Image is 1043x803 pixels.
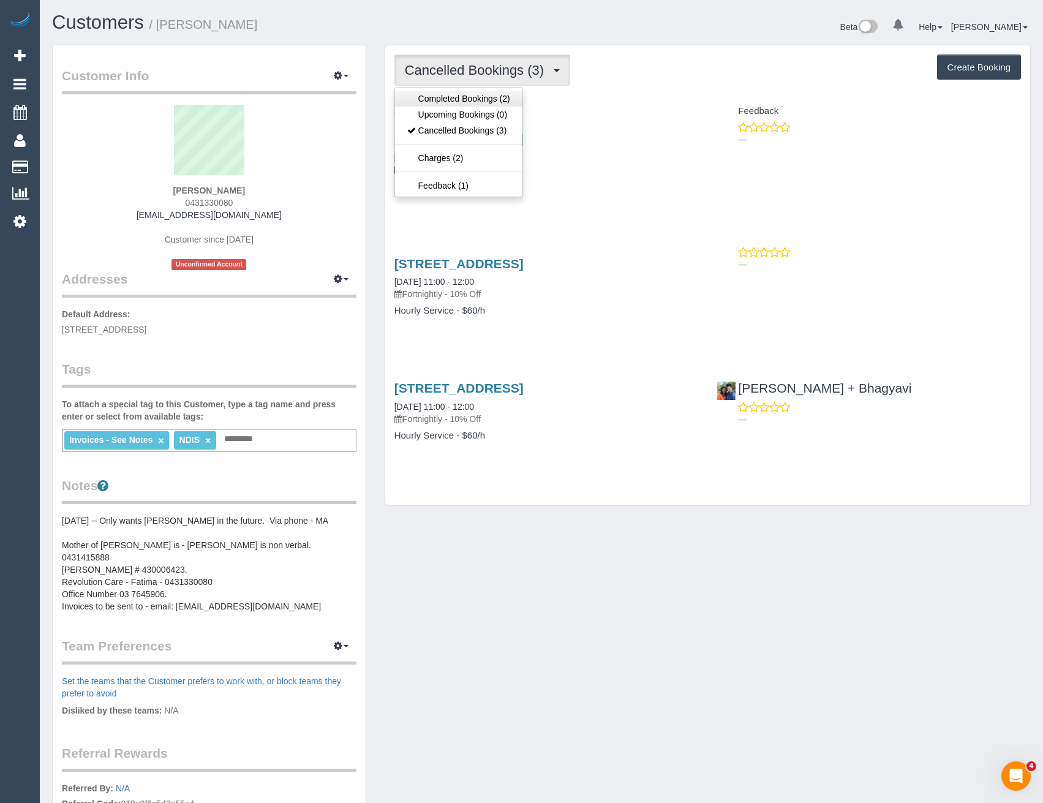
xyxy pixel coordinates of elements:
[7,12,32,29] img: Automaid Logo
[69,435,152,445] span: Invoices - See Notes
[62,782,113,794] label: Referred By:
[405,62,550,78] span: Cancelled Bookings (3)
[394,288,699,300] p: Fortnightly - 10% Off
[62,515,356,613] pre: [DATE] -- Only wants [PERSON_NAME] in the future. Via phone - MA Mother of [PERSON_NAME] is - [PE...
[394,431,699,441] h4: Hourly Service - $60/h
[205,435,211,446] a: ×
[62,360,356,388] legend: Tags
[919,22,943,32] a: Help
[62,704,162,717] label: Disliked by these teams:
[738,258,1021,271] p: ---
[173,186,245,195] strong: [PERSON_NAME]
[164,706,178,715] span: N/A
[394,164,699,176] p: Fortnightly - 10% Off
[840,22,878,32] a: Beta
[395,91,522,107] a: Completed Bookings (2)
[394,106,699,116] h4: Service
[951,22,1028,32] a: [PERSON_NAME]
[717,382,736,400] img: Praneeth + Bhagyavi
[158,435,164,446] a: ×
[62,477,356,504] legend: Notes
[394,381,524,395] a: [STREET_ADDRESS]
[717,106,1021,116] h4: Feedback
[738,134,1021,146] p: ---
[395,107,522,123] a: Upcoming Bookings (0)
[857,20,878,36] img: New interface
[717,381,911,395] a: [PERSON_NAME] + Bhagyavi
[394,181,699,191] h4: Hourly Service - $60/h
[1001,761,1031,791] iframe: Intercom live chat
[185,198,233,208] span: 0431330080
[137,210,282,220] a: [EMAIL_ADDRESS][DOMAIN_NAME]
[52,12,144,33] a: Customers
[171,259,246,270] span: Unconfirmed Account
[394,277,474,287] a: [DATE] 11:00 - 12:00
[62,67,356,94] legend: Customer Info
[62,308,130,320] label: Default Address:
[394,55,571,86] button: Cancelled Bookings (3)
[62,676,341,698] a: Set the teams that the Customer prefers to work with, or block teams they prefer to avoid
[395,150,522,166] a: Charges (2)
[937,55,1021,80] button: Create Booking
[395,178,522,194] a: Feedback (1)
[149,18,258,31] small: / [PERSON_NAME]
[1026,761,1036,771] span: 4
[116,783,130,793] a: N/A
[738,413,1021,426] p: ---
[394,257,524,271] a: [STREET_ADDRESS]
[394,306,699,316] h4: Hourly Service - $60/h
[394,402,474,412] a: [DATE] 11:00 - 12:00
[394,413,699,425] p: Fortnightly - 10% Off
[62,325,146,334] span: [STREET_ADDRESS]
[62,398,356,423] label: To attach a special tag to this Customer, type a tag name and press enter or select from availabl...
[165,235,254,244] span: Customer since [DATE]
[62,744,356,772] legend: Referral Rewards
[62,637,356,665] legend: Team Preferences
[179,435,200,445] span: NDIS
[395,123,522,138] a: Cancelled Bookings (3)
